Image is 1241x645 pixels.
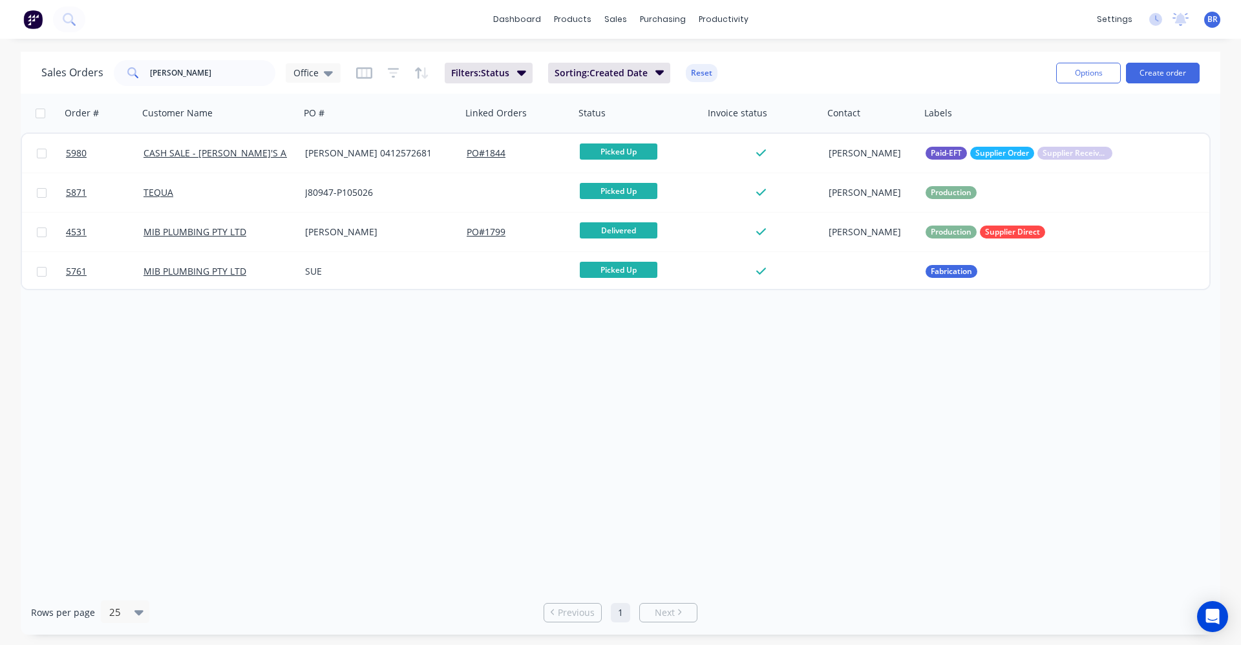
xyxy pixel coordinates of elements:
[487,10,547,29] a: dashboard
[66,265,87,278] span: 5761
[305,147,449,160] div: [PERSON_NAME] 0412572681
[66,213,143,251] a: 4531
[926,147,1112,160] button: Paid-EFTSupplier OrderSupplier Received
[931,265,972,278] span: Fabrication
[66,147,87,160] span: 5980
[305,186,449,199] div: J80947-P105026
[548,63,671,83] button: Sorting:Created Date
[578,107,606,120] div: Status
[926,265,977,278] button: Fabrication
[1207,14,1218,25] span: BR
[931,226,971,238] span: Production
[143,226,246,238] a: MIB PLUMBING PTY LTD
[926,186,977,199] button: Production
[467,226,505,238] button: PO#1799
[143,147,324,159] a: CASH SALE - [PERSON_NAME]'S ACCOUNT
[544,606,601,619] a: Previous page
[445,63,533,83] button: Filters:Status
[598,10,633,29] div: sales
[1197,601,1228,632] div: Open Intercom Messenger
[143,265,246,277] a: MIB PLUMBING PTY LTD
[41,67,103,79] h1: Sales Orders
[640,606,697,619] a: Next page
[580,143,657,160] span: Picked Up
[580,222,657,238] span: Delivered
[65,107,99,120] div: Order #
[686,64,717,82] button: Reset
[142,107,213,120] div: Customer Name
[23,10,43,29] img: Factory
[465,107,527,120] div: Linked Orders
[143,186,173,198] a: TEQUA
[1043,147,1107,160] span: Supplier Received
[611,603,630,622] a: Page 1 is your current page
[451,67,509,79] span: Filters: Status
[829,186,911,199] div: [PERSON_NAME]
[975,147,1029,160] span: Supplier Order
[924,107,952,120] div: Labels
[558,606,595,619] span: Previous
[580,183,657,199] span: Picked Up
[827,107,860,120] div: Contact
[692,10,755,29] div: productivity
[150,60,276,86] input: Search...
[1056,63,1121,83] button: Options
[655,606,675,619] span: Next
[1126,63,1200,83] button: Create order
[708,107,767,120] div: Invoice status
[1090,10,1139,29] div: settings
[305,265,449,278] div: SUE
[66,252,143,291] a: 5761
[580,262,657,278] span: Picked Up
[304,107,324,120] div: PO #
[547,10,598,29] div: products
[538,603,703,622] ul: Pagination
[926,226,1045,238] button: ProductionSupplier Direct
[293,66,319,79] span: Office
[829,226,911,238] div: [PERSON_NAME]
[467,147,505,160] button: PO#1844
[66,134,143,173] a: 5980
[931,147,962,160] span: Paid-EFT
[66,186,87,199] span: 5871
[305,226,449,238] div: [PERSON_NAME]
[555,67,648,79] span: Sorting: Created Date
[31,606,95,619] span: Rows per page
[829,147,911,160] div: [PERSON_NAME]
[931,186,971,199] span: Production
[66,226,87,238] span: 4531
[66,173,143,212] a: 5871
[985,226,1040,238] span: Supplier Direct
[633,10,692,29] div: purchasing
